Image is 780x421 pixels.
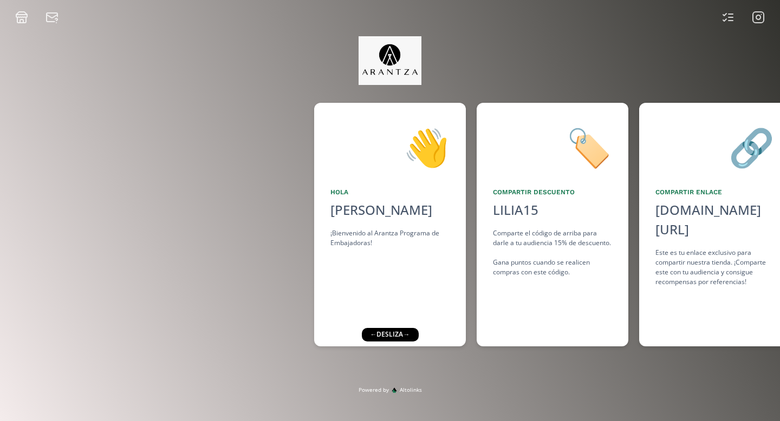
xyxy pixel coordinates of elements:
[493,119,612,174] div: 🏷️
[400,386,422,394] span: Altolinks
[493,228,612,277] div: Comparte el código de arriba para darle a tu audiencia 15% de descuento. Gana puntos cuando se re...
[655,200,775,239] div: [DOMAIN_NAME][URL]
[359,36,422,85] img: jpq5Bx5xx2a5
[493,187,612,197] div: Compartir Descuento
[392,387,397,393] img: favicon-32x32.png
[493,200,538,220] div: LILIA15
[330,228,450,248] div: ¡Bienvenido al Arantza Programa de Embajadoras!
[330,200,450,220] div: [PERSON_NAME]
[655,187,775,197] div: Compartir Enlace
[330,119,450,174] div: 👋
[655,248,775,287] div: Este es tu enlace exclusivo para compartir nuestra tienda. ¡Comparte este con tu audiencia y cons...
[330,187,450,197] div: Hola
[655,119,775,174] div: 🔗
[359,386,389,394] span: Powered by
[361,328,418,341] div: ← desliza →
